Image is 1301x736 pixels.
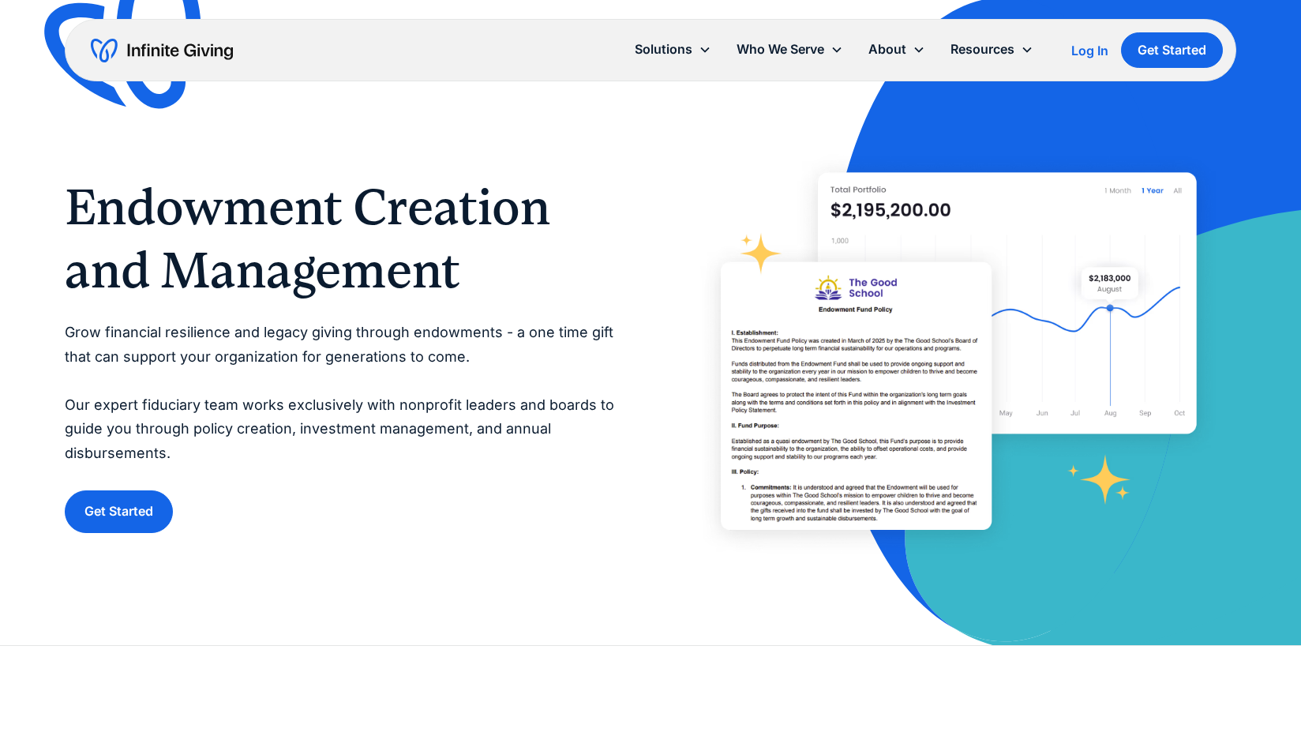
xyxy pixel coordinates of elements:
[635,39,692,60] div: Solutions
[950,39,1014,60] div: Resources
[65,321,619,466] p: Grow financial resilience and legacy giving through endowments - a one time gift that can support...
[724,32,856,66] div: Who We Serve
[1071,44,1108,57] div: Log In
[65,175,619,302] h1: Endowment Creation and Management
[868,39,906,60] div: About
[65,490,173,532] a: Get Started
[91,38,233,63] a: home
[1121,32,1223,68] a: Get Started
[856,32,938,66] div: About
[1071,41,1108,60] a: Log In
[622,32,724,66] div: Solutions
[737,39,824,60] div: Who We Serve
[697,152,1220,557] img: Infinite Giving’s endowment software makes it easy for donors to give.
[938,32,1046,66] div: Resources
